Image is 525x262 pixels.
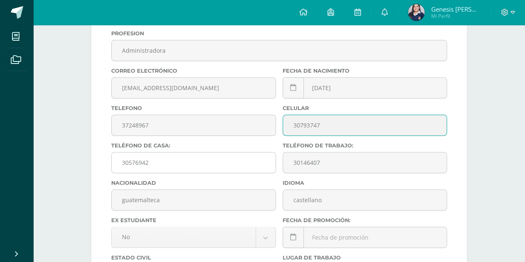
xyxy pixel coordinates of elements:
[283,68,447,74] label: Fecha de Nacimiento
[111,30,447,37] label: Profesion
[112,190,276,210] input: Nacionalidad
[283,190,447,210] input: Idioma
[111,142,276,149] label: Teléfono de Casa:
[283,142,447,149] label: Teléfono de Trabajo:
[112,227,276,247] a: No
[112,152,276,173] input: Teléfono de Casa
[112,115,276,135] input: Número de Telefono
[111,255,276,261] label: Estado Civil
[283,180,447,186] label: Idioma
[112,40,447,61] input: Profesion
[431,12,481,20] span: Mi Perfil
[122,227,245,247] span: No
[408,4,425,21] img: cac5bcb3c7f2cfc84d00140aefda5f9c.png
[283,115,447,135] input: Número de Celular
[111,180,276,186] label: Nacionalidad
[111,217,276,223] label: Ex Estudiante
[111,105,276,111] label: Telefono
[111,68,276,74] label: Correo electrónico
[112,78,276,98] input: Correo electrónico
[283,105,447,111] label: Celular
[283,227,447,247] input: Fecha de promoción
[283,78,447,98] input: Fecha de nacimiento
[283,152,447,173] input: Teléfono de Trabajo
[283,217,447,223] label: Fecha de Promoción:
[431,5,481,13] span: Genesis [PERSON_NAME]
[283,255,447,261] label: Lugar de Trabajo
